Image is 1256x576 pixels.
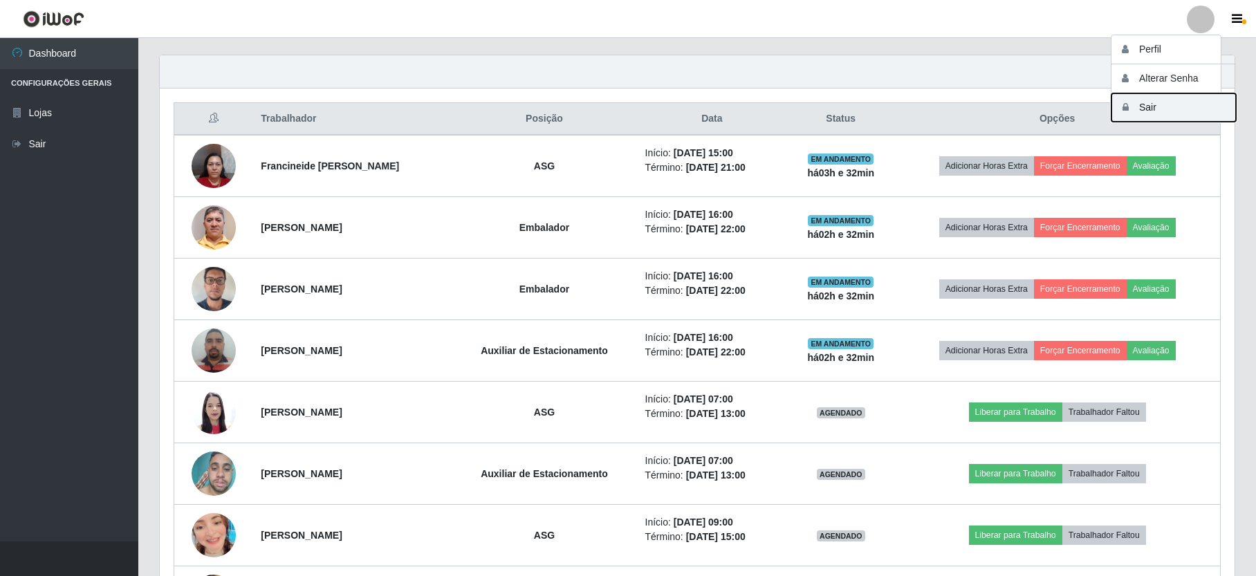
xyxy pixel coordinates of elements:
button: Trabalhador Faltou [1062,402,1146,422]
button: Avaliação [1127,341,1176,360]
time: [DATE] 15:00 [686,531,746,542]
button: Alterar Senha [1111,64,1236,93]
strong: há 02 h e 32 min [807,290,874,301]
li: Início: [645,392,779,407]
li: Término: [645,530,779,544]
button: Forçar Encerramento [1034,218,1127,237]
strong: Embalador [519,222,569,233]
img: 1740418670523.jpeg [192,259,236,318]
strong: [PERSON_NAME] [261,345,342,356]
button: Avaliação [1127,218,1176,237]
img: 1687914027317.jpeg [192,188,236,267]
button: Liberar para Trabalho [969,464,1062,483]
li: Término: [645,222,779,236]
button: Adicionar Horas Extra [939,156,1034,176]
li: Término: [645,284,779,298]
th: Posição [452,103,636,136]
th: Data [637,103,788,136]
time: [DATE] 16:00 [674,270,733,281]
time: [DATE] 07:00 [674,455,733,466]
span: AGENDADO [817,530,865,541]
button: Forçar Encerramento [1034,156,1127,176]
time: [DATE] 22:00 [686,285,746,296]
strong: há 03 h e 32 min [807,167,874,178]
span: EM ANDAMENTO [808,338,874,349]
strong: Francineide [PERSON_NAME] [261,160,399,171]
li: Término: [645,468,779,483]
img: 1732967695446.jpeg [192,382,236,441]
button: Avaliação [1127,279,1176,299]
img: 1748551724527.jpeg [192,445,236,503]
strong: [PERSON_NAME] [261,222,342,233]
time: [DATE] 15:00 [674,147,733,158]
img: 1757779706690.jpeg [192,496,236,575]
strong: [PERSON_NAME] [261,284,342,295]
button: Forçar Encerramento [1034,279,1127,299]
time: [DATE] 16:00 [674,209,733,220]
li: Início: [645,146,779,160]
img: 1686264689334.jpeg [192,321,236,380]
strong: [PERSON_NAME] [261,530,342,541]
button: Adicionar Horas Extra [939,279,1034,299]
time: [DATE] 22:00 [686,346,746,357]
time: [DATE] 13:00 [686,408,746,419]
th: Status [787,103,894,136]
strong: Auxiliar de Estacionamento [481,468,608,479]
time: [DATE] 07:00 [674,393,733,405]
button: Forçar Encerramento [1034,341,1127,360]
button: Avaliação [1127,156,1176,176]
li: Início: [645,454,779,468]
strong: há 02 h e 32 min [807,352,874,363]
time: [DATE] 13:00 [686,470,746,481]
li: Início: [645,331,779,345]
th: Opções [894,103,1220,136]
strong: Auxiliar de Estacionamento [481,345,608,356]
strong: ASG [534,407,555,418]
button: Sair [1111,93,1236,122]
img: CoreUI Logo [23,10,84,28]
button: Adicionar Horas Extra [939,341,1034,360]
strong: [PERSON_NAME] [261,407,342,418]
button: Adicionar Horas Extra [939,218,1034,237]
button: Liberar para Trabalho [969,402,1062,422]
time: [DATE] 22:00 [686,223,746,234]
span: EM ANDAMENTO [808,215,874,226]
span: EM ANDAMENTO [808,277,874,288]
strong: ASG [534,530,555,541]
span: EM ANDAMENTO [808,154,874,165]
li: Início: [645,207,779,222]
button: Perfil [1111,35,1236,64]
li: Término: [645,160,779,175]
strong: ASG [534,160,555,171]
li: Início: [645,269,779,284]
strong: Embalador [519,284,569,295]
th: Trabalhador [252,103,452,136]
li: Início: [645,515,779,530]
strong: há 02 h e 32 min [807,229,874,240]
time: [DATE] 16:00 [674,332,733,343]
time: [DATE] 21:00 [686,162,746,173]
button: Liberar para Trabalho [969,526,1062,545]
strong: [PERSON_NAME] [261,468,342,479]
button: Trabalhador Faltou [1062,464,1146,483]
time: [DATE] 09:00 [674,517,733,528]
li: Término: [645,345,779,360]
li: Término: [645,407,779,421]
span: AGENDADO [817,469,865,480]
img: 1735852864597.jpeg [192,136,236,195]
span: AGENDADO [817,407,865,418]
button: Trabalhador Faltou [1062,526,1146,545]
